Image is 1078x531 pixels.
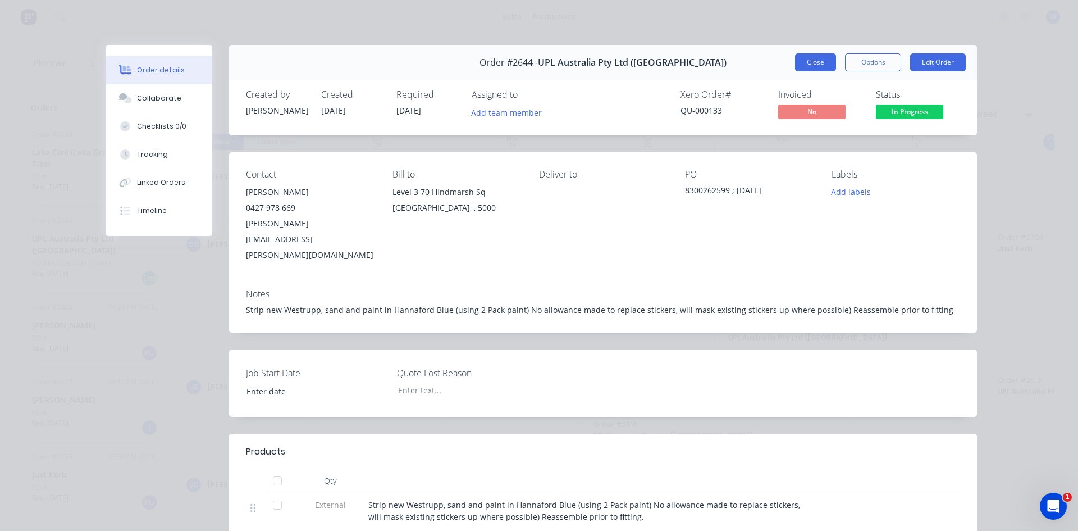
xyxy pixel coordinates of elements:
div: Labels [832,169,960,180]
div: Products [246,445,285,459]
div: Required [396,89,458,100]
button: Collaborate [106,84,212,112]
div: Assigned to [472,89,584,100]
div: Qty [296,470,364,492]
button: Edit Order [910,53,966,71]
div: Created by [246,89,308,100]
button: Options [845,53,901,71]
div: 8300262599 ; [DATE] [685,184,814,200]
span: [DATE] [321,105,346,116]
span: 1 [1063,493,1072,502]
div: Linked Orders [137,178,185,188]
span: Strip new Westrupp, sand and paint in Hannaford Blue (using 2 Pack paint) No allowance made to re... [368,500,802,522]
button: In Progress [876,105,943,121]
div: Notes [246,289,960,299]
div: Level 3 70 Hindmarsh Sq[GEOGRAPHIC_DATA], , 5000 [392,184,521,220]
div: PO [685,169,814,180]
div: [PERSON_NAME]0427 978 669[PERSON_NAME][EMAIL_ADDRESS][PERSON_NAME][DOMAIN_NAME] [246,184,374,263]
button: Close [795,53,836,71]
span: External [301,499,359,511]
div: [GEOGRAPHIC_DATA], , 5000 [392,200,521,216]
div: QU-000133 [680,105,765,116]
div: Invoiced [778,89,862,100]
div: Deliver to [539,169,668,180]
div: Checklists 0/0 [137,121,186,131]
button: Order details [106,56,212,84]
div: Contact [246,169,374,180]
div: Level 3 70 Hindmarsh Sq [392,184,521,200]
button: Add team member [472,105,548,120]
div: [PERSON_NAME] [246,105,308,116]
div: Order details [137,65,185,75]
span: Order #2644 - [479,57,538,68]
label: Quote Lost Reason [397,366,537,380]
div: [PERSON_NAME] [246,184,374,200]
label: Job Start Date [246,366,386,380]
span: UPL Australia Pty Ltd ([GEOGRAPHIC_DATA]) [538,57,727,68]
div: Bill to [392,169,521,180]
button: Add team member [465,105,548,120]
div: Strip new Westrupp, sand and paint in Hannaford Blue (using 2 Pack paint) No allowance made to re... [246,304,960,316]
div: Status [876,89,960,100]
div: Timeline [137,206,167,216]
input: Enter date [239,383,378,400]
button: Linked Orders [106,169,212,197]
div: Collaborate [137,93,181,103]
span: No [778,105,846,119]
div: 0427 978 669 [246,200,374,216]
div: Tracking [137,149,168,160]
button: Tracking [106,140,212,169]
button: Checklists 0/0 [106,112,212,140]
button: Timeline [106,197,212,225]
iframe: Intercom live chat [1040,493,1067,520]
div: [PERSON_NAME][EMAIL_ADDRESS][PERSON_NAME][DOMAIN_NAME] [246,216,374,263]
div: Created [321,89,383,100]
button: Add labels [825,184,877,199]
div: Xero Order # [680,89,765,100]
span: In Progress [876,105,943,119]
span: [DATE] [396,105,421,116]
